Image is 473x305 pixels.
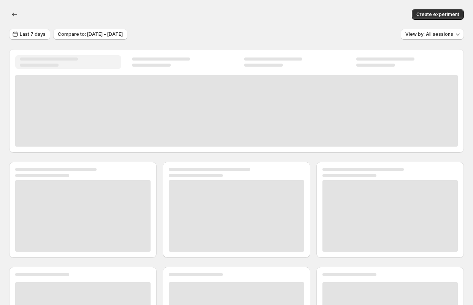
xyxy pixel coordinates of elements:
[9,29,50,40] button: Last 7 days
[412,9,464,20] button: Create experiment
[20,31,46,37] span: Last 7 days
[401,29,464,40] button: View by: All sessions
[405,31,453,37] span: View by: All sessions
[416,11,459,18] span: Create experiment
[58,31,123,37] span: Compare to: [DATE] - [DATE]
[53,29,127,40] button: Compare to: [DATE] - [DATE]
